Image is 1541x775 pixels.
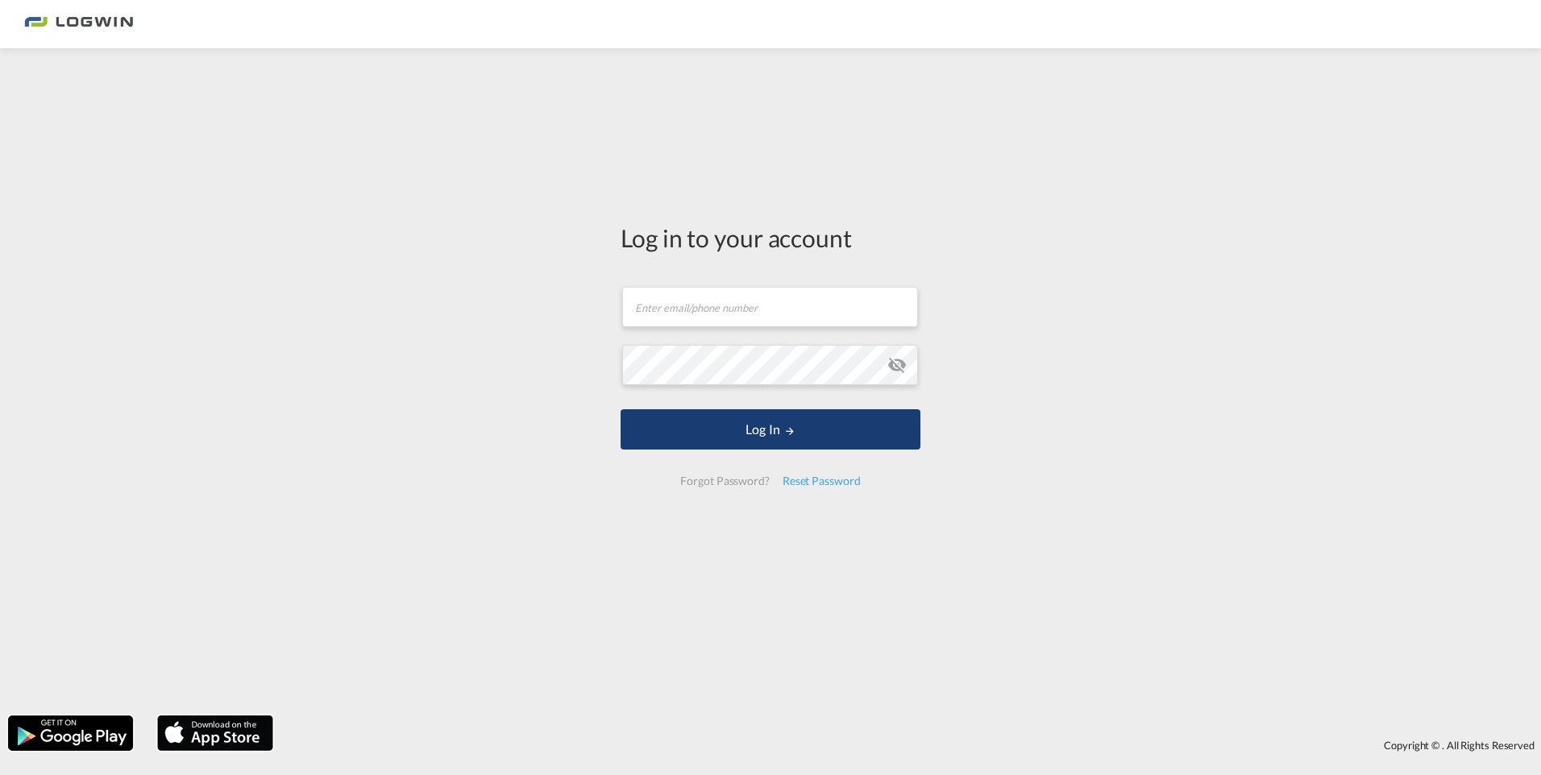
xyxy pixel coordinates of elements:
div: Copyright © . All Rights Reserved [281,731,1541,759]
div: Forgot Password? [674,466,775,495]
button: LOGIN [621,409,920,450]
md-icon: icon-eye-off [887,355,907,375]
img: 2761ae10d95411efa20a1f5e0282d2d7.png [24,6,133,43]
div: Reset Password [776,466,867,495]
img: google.png [6,714,135,752]
img: apple.png [156,714,275,752]
input: Enter email/phone number [622,287,918,327]
div: Log in to your account [621,221,920,255]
